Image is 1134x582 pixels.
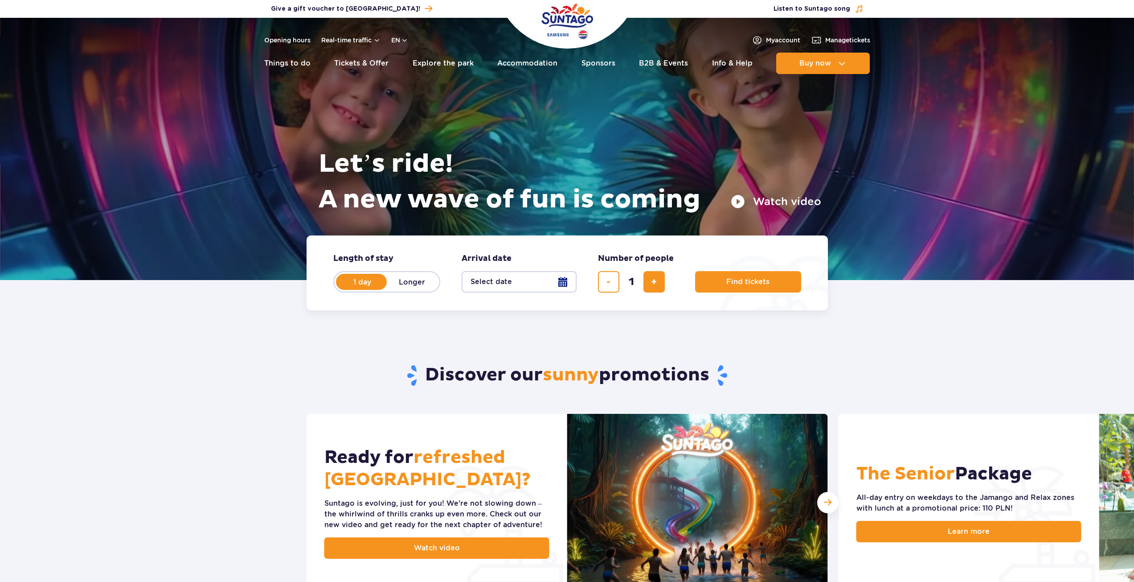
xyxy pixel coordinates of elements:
[462,271,577,293] button: Select date
[581,53,615,74] a: Sponsors
[766,36,800,45] span: My account
[543,364,599,386] span: sunny
[731,194,821,209] button: Watch video
[856,492,1081,514] div: All-day entry on weekdays to the Jamango and Relax zones with lunch at a promotional price: 110 PLN!
[856,463,1032,485] h2: Package
[811,35,870,45] a: Managetickets
[307,235,828,310] form: Planning your visit to Park of Poland
[271,3,432,15] a: Give a gift voucher to [GEOGRAPHIC_DATA]!
[321,37,381,44] button: Real-time traffic
[825,36,870,45] span: Manage tickets
[319,146,821,218] h1: Let’s ride! A new wave of fun is coming
[598,271,619,293] button: remove ticket
[387,272,438,291] label: Longer
[391,36,408,45] button: en
[324,498,549,530] div: Suntago is evolving, just for you! We're not slowing down – the whirlwind of thrills cranks up ev...
[856,521,1081,542] a: Learn more
[337,272,388,291] label: 1 day
[333,253,393,264] span: Length of stay
[712,53,753,74] a: Info & Help
[776,53,870,74] button: Buy now
[774,4,864,13] button: Listen to Suntago song
[462,253,512,264] span: Arrival date
[324,446,531,491] span: refreshed [GEOGRAPHIC_DATA]?
[774,4,850,13] span: Listen to Suntago song
[948,526,990,537] span: Learn more
[334,53,389,74] a: Tickets & Offer
[306,364,828,387] h2: Discover our promotions
[799,59,831,67] span: Buy now
[324,537,549,559] a: Watch video
[752,35,800,45] a: Myaccount
[726,278,770,286] span: Find tickets
[598,253,674,264] span: Number of people
[324,446,549,491] h2: Ready for
[264,36,311,45] a: Opening hours
[817,492,839,513] div: Next slide
[413,53,474,74] a: Explore the park
[271,4,420,13] span: Give a gift voucher to [GEOGRAPHIC_DATA]!
[639,53,688,74] a: B2B & Events
[856,463,955,485] span: The Senior
[695,271,801,293] button: Find tickets
[497,53,557,74] a: Accommodation
[621,271,642,293] input: number of tickets
[264,53,311,74] a: Things to do
[414,543,460,553] span: Watch video
[643,271,665,293] button: add ticket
